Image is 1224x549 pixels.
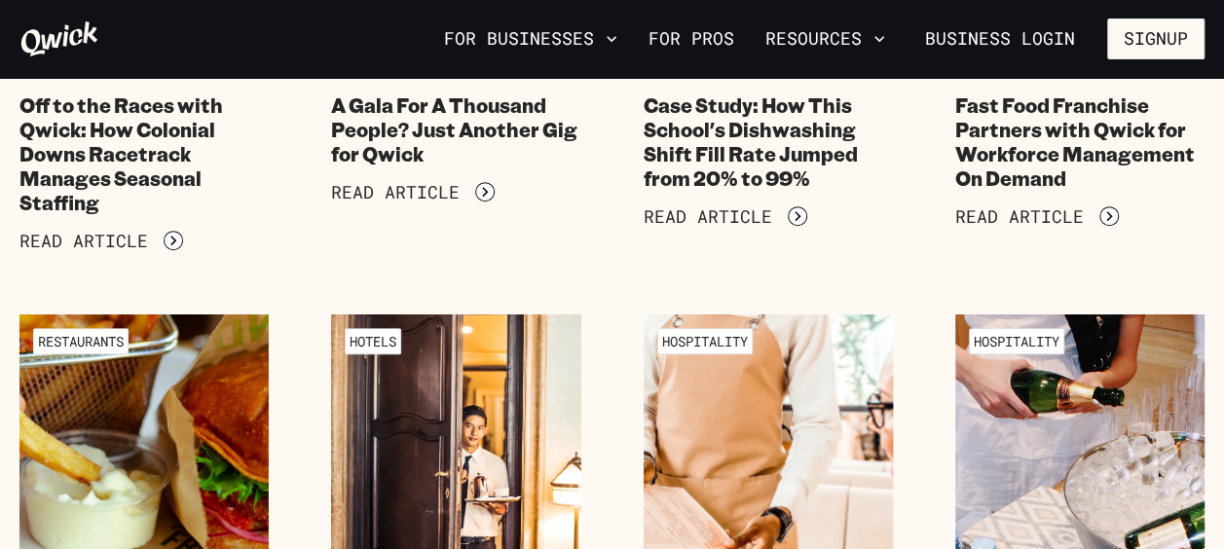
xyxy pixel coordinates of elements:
span: Restaurants [33,328,129,354]
span: Read Article [644,206,772,228]
span: Read Article [19,231,148,252]
span: Hotels [345,328,401,354]
a: Business Login [909,18,1092,59]
button: Resources [758,22,893,55]
h4: A Gala For A Thousand People? Just Another Gig for Qwick [331,93,580,166]
h4: Case Study: How This School's Dishwashing Shift Fill Rate Jumped from 20% to 99% [644,93,893,191]
span: Hospitality [657,328,753,354]
h4: Fast Food Franchise Partners with Qwick for Workforce Management On Demand [955,93,1205,191]
button: For Businesses [436,22,625,55]
span: Read Article [955,206,1084,228]
span: Read Article [331,182,460,203]
span: Hospitality [969,328,1064,354]
a: For Pros [641,22,742,55]
h4: Off to the Races with Qwick: How Colonial Downs Racetrack Manages Seasonal Staffing [19,93,269,215]
button: Signup [1107,18,1205,59]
